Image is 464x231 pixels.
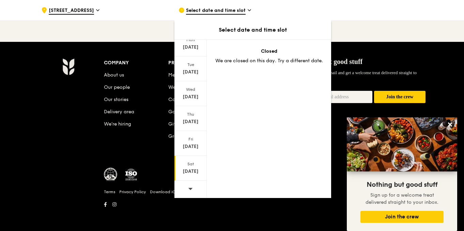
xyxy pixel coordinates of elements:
input: Non-spam email address [297,91,372,103]
div: [DATE] [175,118,206,125]
button: Join the crew [360,211,444,223]
div: Wed [175,87,206,92]
a: Our stories [104,97,128,102]
a: Gallery [168,109,185,115]
img: MUIS Halal Certified [104,168,118,181]
div: Mon [175,37,206,43]
div: [DATE] [175,94,206,100]
a: We’re hiring [104,121,131,127]
img: ISO Certified [124,168,138,181]
a: About us [104,72,124,78]
a: Delivery area [104,109,134,115]
div: Sat [175,161,206,167]
a: Our people [104,84,130,90]
div: [DATE] [175,143,206,150]
span: Sign up for a welcome treat delivered straight to your inbox. [366,192,438,205]
a: Privacy Policy [119,189,146,195]
a: Gift Cards [168,121,192,127]
span: Sign up for Grain mail and get a welcome treat delivered straight to your inbox. [297,70,417,83]
div: [DATE] [175,168,206,175]
div: Thu [175,112,206,117]
a: Meals On Demand [168,72,210,78]
img: DSC07876-Edit02-Large.jpeg [347,117,457,171]
div: Fri [175,136,206,142]
img: Grain [62,58,74,75]
button: Join the crew [374,91,426,103]
span: Select date and time slot [186,7,246,15]
h6: Revision [36,209,428,215]
div: [DATE] [175,44,206,51]
div: Products [168,58,233,68]
span: [STREET_ADDRESS] [49,7,94,15]
span: Nothing but good stuff [367,181,437,189]
div: [DATE] [175,69,206,76]
a: Weddings [168,84,191,90]
button: Close [445,119,455,130]
div: Select date and time slot [174,26,331,34]
div: Tue [175,62,206,67]
a: Download iOS app [150,189,187,195]
a: Grain Savers [168,133,197,139]
div: Closed [215,48,323,55]
div: We are closed on this day. Try a different date. [215,57,323,64]
a: Terms [104,189,115,195]
div: Company [104,58,168,68]
a: Catering [168,97,189,102]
